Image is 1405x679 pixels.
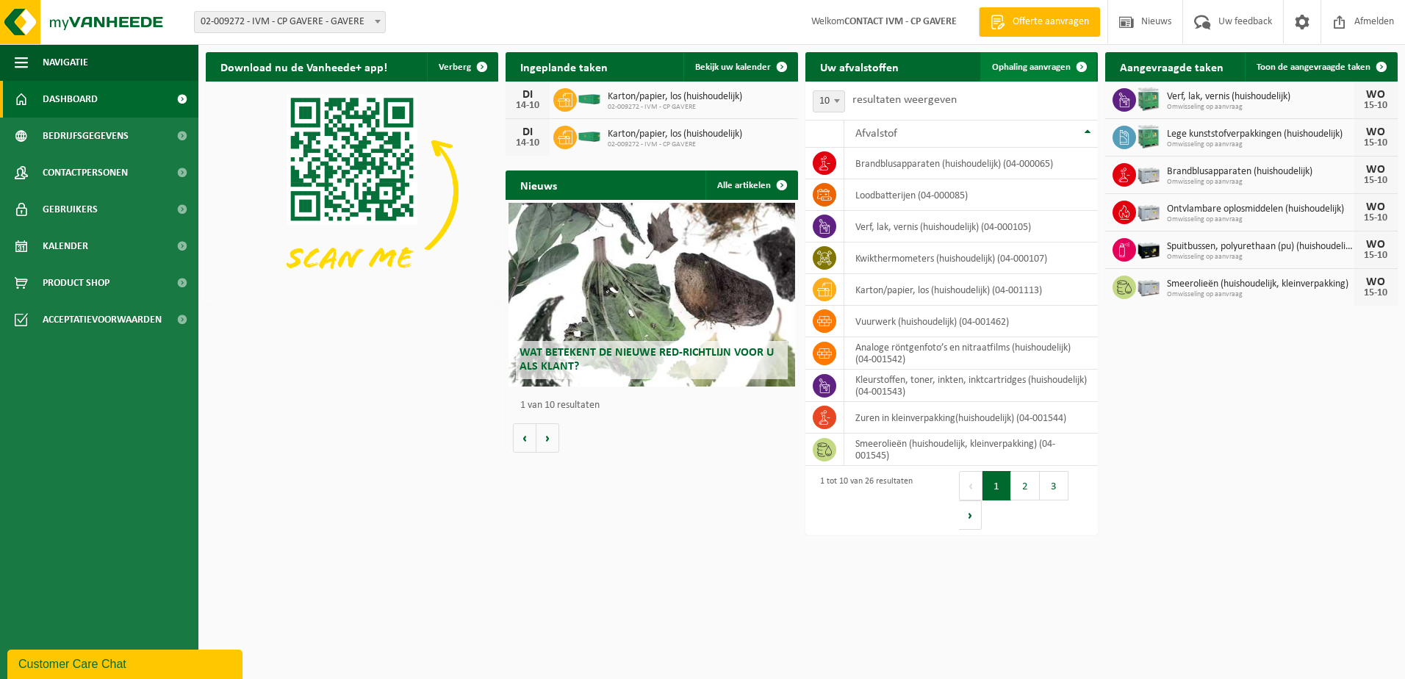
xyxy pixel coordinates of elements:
[844,211,1098,242] td: verf, lak, vernis (huishoudelijk) (04-000105)
[1167,241,1354,253] span: Spuitbussen, polyurethaan (pu) (huishoudelijk)
[195,12,385,32] span: 02-009272 - IVM - CP GAVERE - GAVERE
[979,7,1100,37] a: Offerte aanvragen
[608,91,742,103] span: Karton/papier, los (huishoudelijk)
[844,148,1098,179] td: brandblusapparaten (huishoudelijk) (04-000065)
[513,101,542,111] div: 14-10
[513,126,542,138] div: DI
[1136,273,1161,298] img: PB-LB-0680-HPE-GY-11
[1167,279,1354,290] span: Smeerolieën (huishoudelijk, kleinverpakking)
[1167,215,1354,224] span: Omwisseling op aanvraag
[844,306,1098,337] td: vuurwerk (huishoudelijk) (04-001462)
[1136,236,1161,261] img: PB-LB-0680-HPE-BK-11
[506,52,622,81] h2: Ingeplande taken
[1136,123,1161,150] img: PB-HB-1400-HPE-GN-11
[608,103,742,112] span: 02-009272 - IVM - CP GAVERE
[43,265,109,301] span: Product Shop
[1136,161,1161,186] img: PB-LB-0680-HPE-GY-11
[805,52,913,81] h2: Uw afvalstoffen
[1009,15,1093,29] span: Offerte aanvragen
[43,154,128,191] span: Contactpersonen
[427,52,497,82] button: Verberg
[959,500,982,530] button: Next
[1167,103,1354,112] span: Omwisseling op aanvraag
[506,170,572,199] h2: Nieuws
[513,423,536,453] button: Vorige
[982,471,1011,500] button: 1
[1105,52,1238,81] h2: Aangevraagde taken
[1167,91,1354,103] span: Verf, lak, vernis (huishoudelijk)
[1361,201,1390,213] div: WO
[1167,166,1354,178] span: Brandblusapparaten (huishoudelijk)
[1361,101,1390,111] div: 15-10
[206,82,498,301] img: Download de VHEPlus App
[520,347,774,373] span: Wat betekent de nieuwe RED-richtlijn voor u als klant?
[992,62,1071,72] span: Ophaling aanvragen
[439,62,471,72] span: Verberg
[577,92,602,105] img: HK-XC-30-GN-00
[695,62,771,72] span: Bekijk uw kalender
[844,370,1098,402] td: kleurstoffen, toner, inkten, inktcartridges (huishoudelijk) (04-001543)
[844,16,957,27] strong: CONTACT IVM - CP GAVERE
[844,434,1098,466] td: smeerolieën (huishoudelijk, kleinverpakking) (04-001545)
[980,52,1096,82] a: Ophaling aanvragen
[43,81,98,118] span: Dashboard
[43,191,98,228] span: Gebruikers
[1167,204,1354,215] span: Ontvlambare oplosmiddelen (huishoudelijk)
[1361,213,1390,223] div: 15-10
[513,89,542,101] div: DI
[194,11,386,33] span: 02-009272 - IVM - CP GAVERE - GAVERE
[1361,126,1390,138] div: WO
[844,337,1098,370] td: analoge röntgenfoto’s en nitraatfilms (huishoudelijk) (04-001542)
[813,91,844,112] span: 10
[43,44,88,81] span: Navigatie
[1136,85,1161,112] img: PB-HB-1400-HPE-GN-11
[1167,290,1354,299] span: Omwisseling op aanvraag
[1361,176,1390,186] div: 15-10
[852,94,957,106] label: resultaten weergeven
[1136,198,1161,223] img: PB-LB-0680-HPE-GY-11
[1245,52,1396,82] a: Toon de aangevraagde taken
[1361,288,1390,298] div: 15-10
[43,301,162,338] span: Acceptatievoorwaarden
[7,647,245,679] iframe: chat widget
[43,118,129,154] span: Bedrijfsgegevens
[1167,129,1354,140] span: Lege kunststofverpakkingen (huishoudelijk)
[513,138,542,148] div: 14-10
[1257,62,1370,72] span: Toon de aangevraagde taken
[1167,178,1354,187] span: Omwisseling op aanvraag
[844,402,1098,434] td: zuren in kleinverpakking(huishoudelijk) (04-001544)
[577,129,602,143] img: HK-XC-30-GN-00
[43,228,88,265] span: Kalender
[509,203,795,387] a: Wat betekent de nieuwe RED-richtlijn voor u als klant?
[1361,89,1390,101] div: WO
[1361,276,1390,288] div: WO
[608,140,742,149] span: 02-009272 - IVM - CP GAVERE
[959,471,982,500] button: Previous
[1361,164,1390,176] div: WO
[1167,253,1354,262] span: Omwisseling op aanvraag
[813,470,913,531] div: 1 tot 10 van 26 resultaten
[536,423,559,453] button: Volgende
[813,90,845,112] span: 10
[608,129,742,140] span: Karton/papier, los (huishoudelijk)
[844,274,1098,306] td: karton/papier, los (huishoudelijk) (04-001113)
[1167,140,1354,149] span: Omwisseling op aanvraag
[844,179,1098,211] td: loodbatterijen (04-000085)
[844,242,1098,274] td: kwikthermometers (huishoudelijk) (04-000107)
[855,128,897,140] span: Afvalstof
[683,52,797,82] a: Bekijk uw kalender
[1011,471,1040,500] button: 2
[520,400,791,411] p: 1 van 10 resultaten
[1361,138,1390,148] div: 15-10
[206,52,402,81] h2: Download nu de Vanheede+ app!
[705,170,797,200] a: Alle artikelen
[1361,251,1390,261] div: 15-10
[1361,239,1390,251] div: WO
[1040,471,1068,500] button: 3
